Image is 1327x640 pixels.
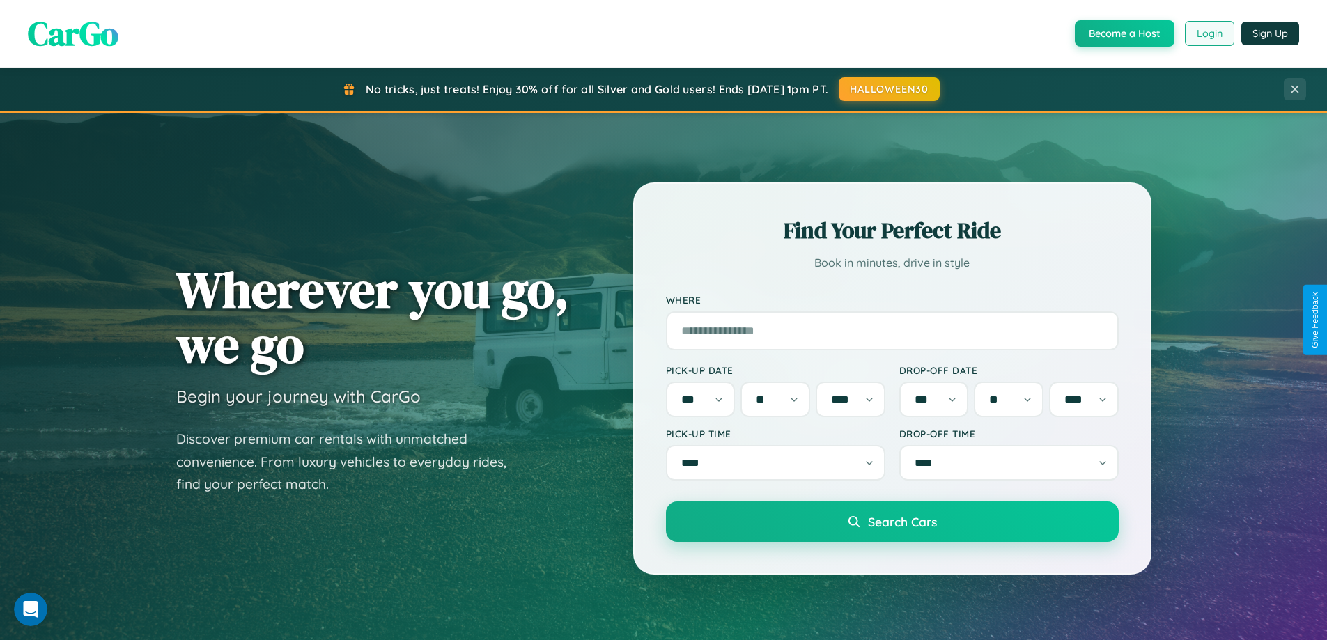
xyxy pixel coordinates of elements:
[1310,292,1320,348] div: Give Feedback
[666,364,885,376] label: Pick-up Date
[666,253,1119,273] p: Book in minutes, drive in style
[1185,21,1234,46] button: Login
[666,294,1119,306] label: Where
[1075,20,1174,47] button: Become a Host
[14,593,47,626] iframe: Intercom live chat
[176,262,569,372] h1: Wherever you go, we go
[28,10,118,56] span: CarGo
[839,77,940,101] button: HALLOWEEN30
[176,386,421,407] h3: Begin your journey with CarGo
[666,428,885,439] label: Pick-up Time
[899,428,1119,439] label: Drop-off Time
[366,82,828,96] span: No tricks, just treats! Enjoy 30% off for all Silver and Gold users! Ends [DATE] 1pm PT.
[666,501,1119,542] button: Search Cars
[666,215,1119,246] h2: Find Your Perfect Ride
[1241,22,1299,45] button: Sign Up
[176,428,525,496] p: Discover premium car rentals with unmatched convenience. From luxury vehicles to everyday rides, ...
[868,514,937,529] span: Search Cars
[899,364,1119,376] label: Drop-off Date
